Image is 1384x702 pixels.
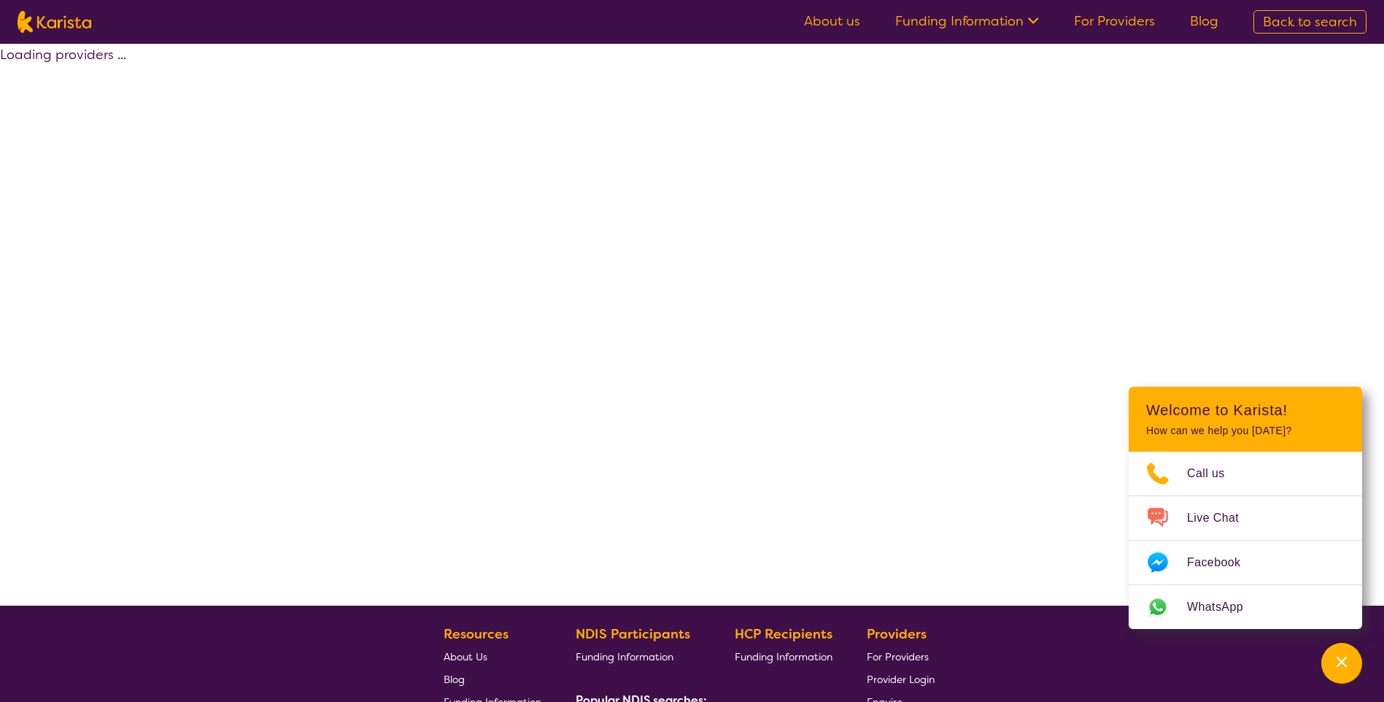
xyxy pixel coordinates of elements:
[1129,585,1362,629] a: Web link opens in a new tab.
[1187,552,1258,574] span: Facebook
[867,625,927,643] b: Providers
[1190,12,1218,30] a: Blog
[1129,452,1362,629] ul: Choose channel
[444,625,509,643] b: Resources
[1129,387,1362,629] div: Channel Menu
[735,650,832,663] span: Funding Information
[1146,425,1345,437] p: How can we help you [DATE]?
[1187,507,1256,529] span: Live Chat
[1263,13,1357,31] span: Back to search
[867,650,929,663] span: For Providers
[1187,463,1242,485] span: Call us
[895,12,1039,30] a: Funding Information
[1187,596,1261,618] span: WhatsApp
[735,645,832,668] a: Funding Information
[1074,12,1155,30] a: For Providers
[867,668,935,690] a: Provider Login
[867,673,935,686] span: Provider Login
[867,645,935,668] a: For Providers
[804,12,860,30] a: About us
[576,650,673,663] span: Funding Information
[735,625,832,643] b: HCP Recipients
[576,625,690,643] b: NDIS Participants
[1146,401,1345,419] h2: Welcome to Karista!
[1253,10,1366,34] a: Back to search
[444,645,541,668] a: About Us
[444,668,541,690] a: Blog
[1321,643,1362,684] button: Channel Menu
[576,645,701,668] a: Funding Information
[444,673,465,686] span: Blog
[444,650,487,663] span: About Us
[18,11,91,33] img: Karista logo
